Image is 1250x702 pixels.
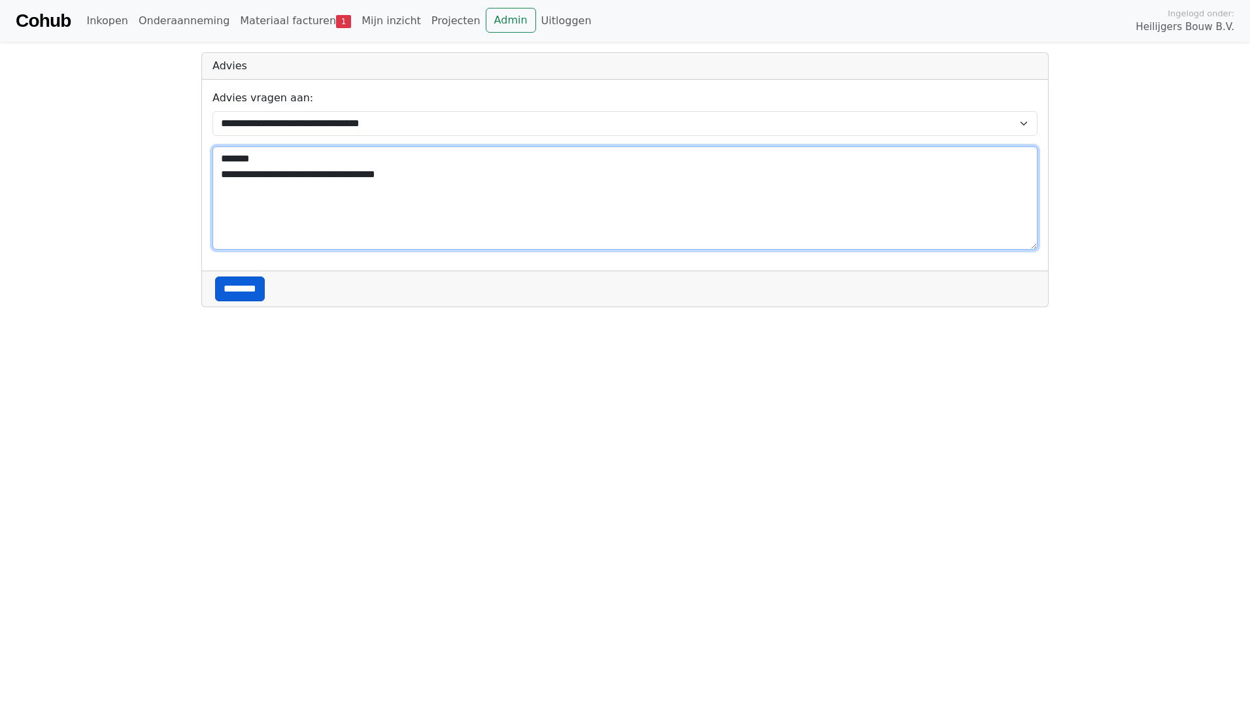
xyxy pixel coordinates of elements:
[536,8,597,34] a: Uitloggen
[486,8,536,33] a: Admin
[16,5,71,37] a: Cohub
[81,8,133,34] a: Inkopen
[1168,7,1234,20] span: Ingelogd onder:
[336,15,351,28] span: 1
[133,8,235,34] a: Onderaanneming
[212,90,313,106] label: Advies vragen aan:
[202,53,1048,80] div: Advies
[1136,20,1234,35] span: Heilijgers Bouw B.V.
[356,8,426,34] a: Mijn inzicht
[426,8,486,34] a: Projecten
[235,8,356,34] a: Materiaal facturen1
